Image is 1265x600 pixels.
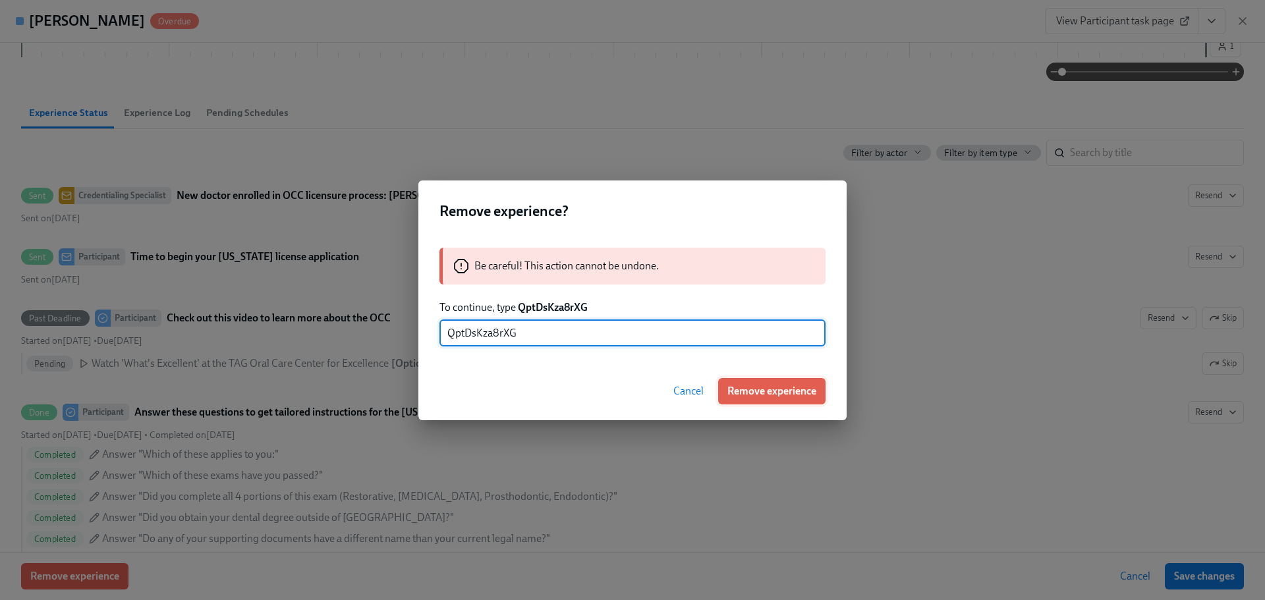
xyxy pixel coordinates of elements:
[718,378,826,404] button: Remove experience
[727,385,816,398] span: Remove experience
[673,385,704,398] span: Cancel
[474,259,659,273] p: Be careful! This action cannot be undone.
[518,301,588,314] strong: QptDsKza8rXG
[664,378,713,404] button: Cancel
[439,202,826,221] h2: Remove experience?
[439,300,826,315] p: To continue, type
